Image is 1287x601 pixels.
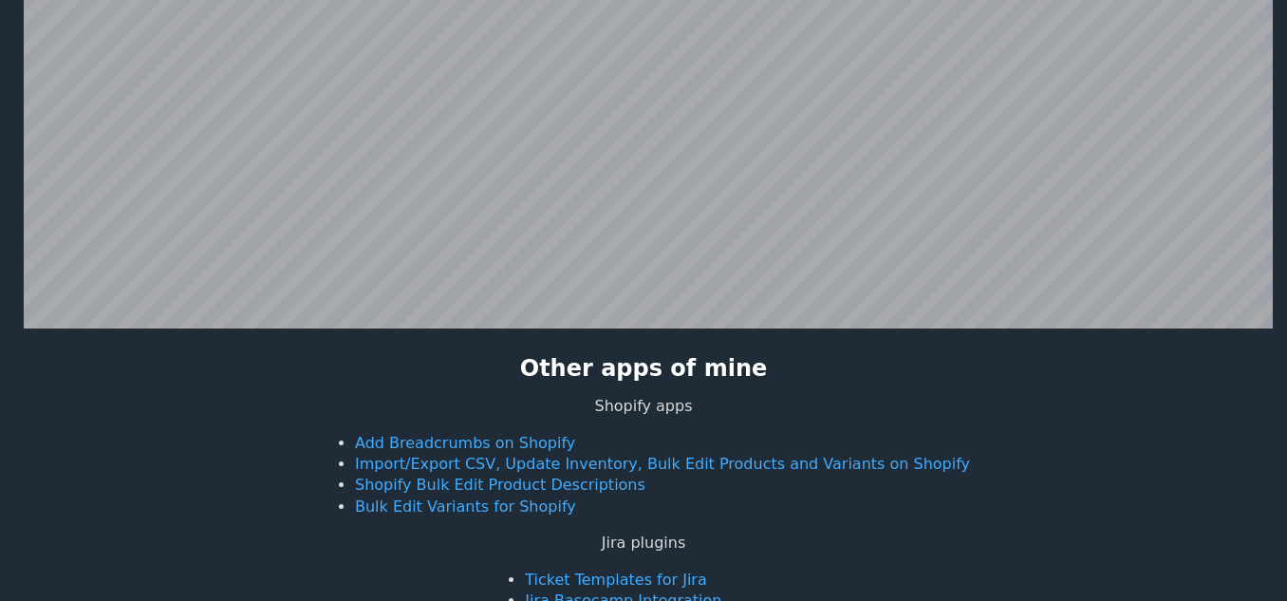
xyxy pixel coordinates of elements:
[520,353,768,385] h2: Other apps of mine
[355,434,575,452] a: Add Breadcrumbs on Shopify
[355,455,970,473] a: Import/Export CSV, Update Inventory, Bulk Edit Products and Variants on Shopify
[525,571,706,589] a: Ticket Templates for Jira
[355,498,576,516] a: Bulk Edit Variants for Shopify
[355,476,645,494] a: Shopify Bulk Edit Product Descriptions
